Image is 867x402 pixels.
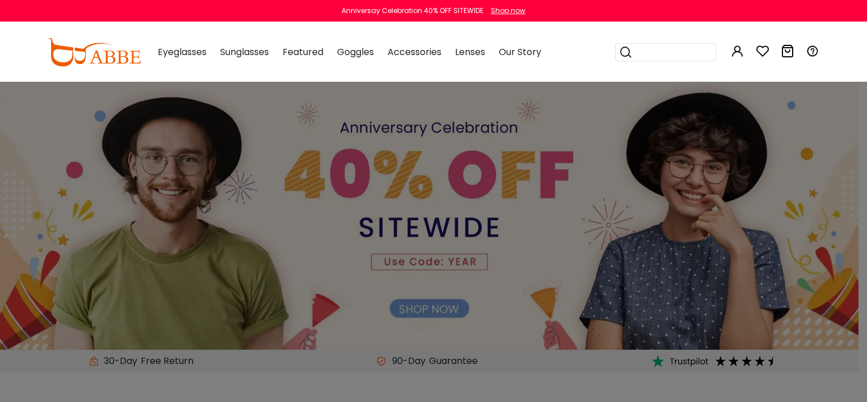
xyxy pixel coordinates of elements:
span: Eyeglasses [158,45,207,58]
span: Goggles [337,45,374,58]
div: Anniversay Celebration 40% OFF SITEWIDE [342,6,483,16]
span: Featured [283,45,323,58]
a: Shop now [485,6,525,15]
div: Shop now [491,6,525,16]
span: Lenses [455,45,485,58]
img: abbeglasses.com [48,38,141,66]
span: Accessories [388,45,441,58]
span: Our Story [499,45,541,58]
span: Sunglasses [220,45,269,58]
